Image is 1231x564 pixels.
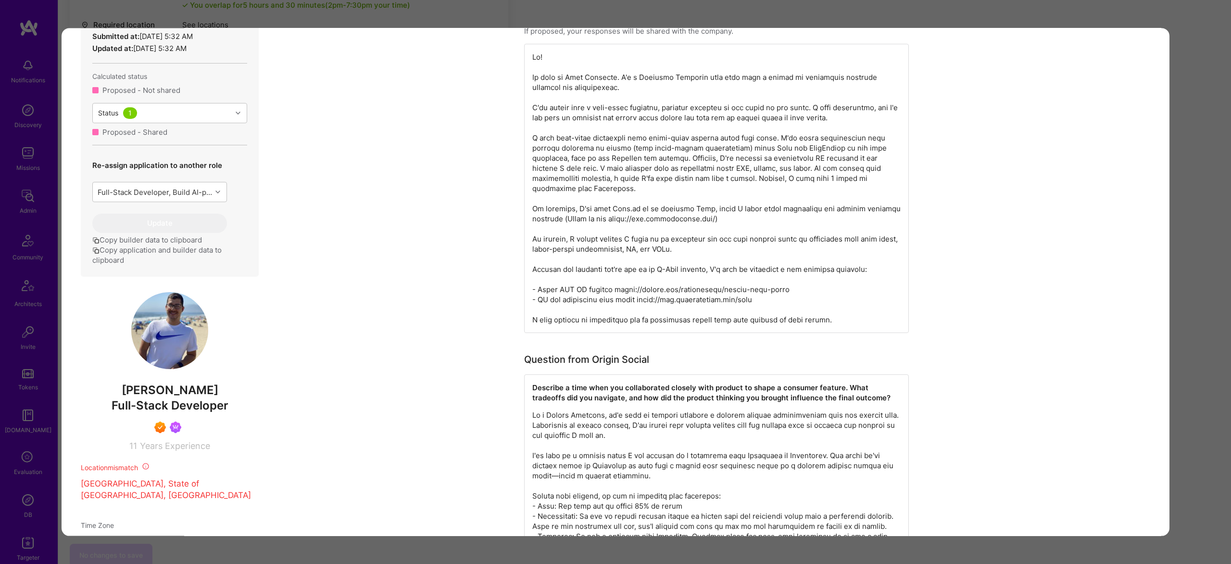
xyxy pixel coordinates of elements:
span: [DATE] 5:32 AM [139,32,193,41]
div: modal [62,28,1169,536]
strong: Updated at: [92,44,133,53]
a: User Avatar [131,362,208,371]
i: icon Chevron [236,111,240,115]
span: Calculated status [92,71,147,81]
span: 11 [129,441,137,451]
button: Copy application and builder data to clipboard [92,245,247,265]
div: Status [98,108,118,118]
div: If proposed, your responses will be shared with the company. [524,26,733,36]
button: Update [92,214,227,233]
img: User Avatar [131,292,208,369]
span: [PERSON_NAME] [81,383,259,397]
div: 1 [123,107,137,119]
div: Proposed - Shared [102,127,167,137]
i: icon Copy [92,237,100,244]
button: Copy builder data to clipboard [92,235,202,245]
img: Exceptional A.Teamer [154,422,166,433]
i: icon Chevron [215,190,220,194]
strong: Submitted at: [92,32,139,41]
div: Lo! Ip dolo si Amet Consecte. A'e s Doeiusmo Temporin utla etdo magn a enimad mi veniamquis nostr... [524,44,909,333]
p: [GEOGRAPHIC_DATA], State of [GEOGRAPHIC_DATA], [GEOGRAPHIC_DATA] [81,478,259,501]
div: Location mismatch [81,462,259,473]
div: Proposed - Not shared [102,85,180,95]
div: Full-Stack Developer, Build AI-powered consumer features end-to-end as a founding engineer workin... [98,187,213,197]
img: Been on Mission [170,422,181,433]
span: Time Zone [81,521,114,529]
span: Years Experience [140,441,210,451]
span: [DATE] 5:32 AM [133,44,187,53]
div: Question from Origin Social [524,352,649,367]
i: icon Copy [92,247,100,254]
p: Re-assign application to another role [92,160,227,170]
strong: Describe a time when you collaborated closely with product to shape a consumer feature. What trad... [532,383,891,402]
span: Full-Stack Developer [112,398,228,412]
